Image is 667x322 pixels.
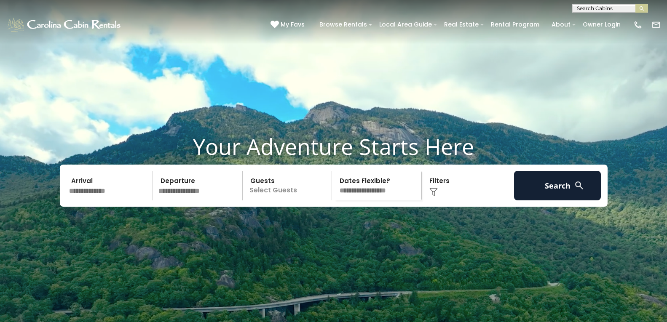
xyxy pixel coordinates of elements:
a: About [547,18,575,31]
a: My Favs [271,20,307,29]
a: Rental Program [487,18,544,31]
img: filter--v1.png [429,188,438,196]
span: My Favs [281,20,305,29]
img: White-1-1-2.png [6,16,123,33]
button: Search [514,171,601,200]
img: search-regular-white.png [574,180,584,191]
a: Owner Login [579,18,625,31]
a: Local Area Guide [375,18,436,31]
h1: Your Adventure Starts Here [6,133,661,160]
p: Select Guests [245,171,332,200]
img: mail-regular-white.png [651,20,661,29]
a: Real Estate [440,18,483,31]
a: Browse Rentals [315,18,371,31]
img: phone-regular-white.png [633,20,643,29]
